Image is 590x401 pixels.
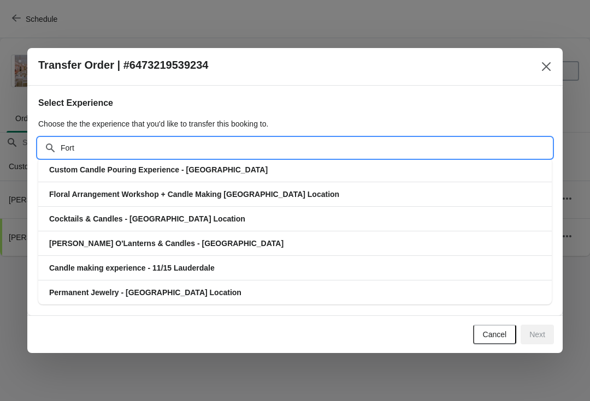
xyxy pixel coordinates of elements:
span: Cancel [483,330,507,339]
h2: Select Experience [38,97,552,110]
p: Choose the the experience that you'd like to transfer this booking to. [38,118,552,129]
button: Cancel [473,325,517,344]
button: Close [536,57,556,76]
span: Candle making experience - 11/15 Lauderdale [49,264,215,272]
span: Cocktails & Candles - [GEOGRAPHIC_DATA] Location [49,214,245,223]
h2: Transfer Order | #6473219539234 [38,59,208,71]
span: Floral Arrangement Workshop + Candle Making [GEOGRAPHIC_DATA] Location [49,190,339,199]
span: Custom Candle Pouring Experience - [GEOGRAPHIC_DATA] [49,165,268,174]
span: Permanent Jewelry - [GEOGRAPHIC_DATA] Location [49,288,241,297]
input: Type to search [60,138,552,158]
span: [PERSON_NAME] O'Lanterns & Candles - [GEOGRAPHIC_DATA] [49,239,284,248]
